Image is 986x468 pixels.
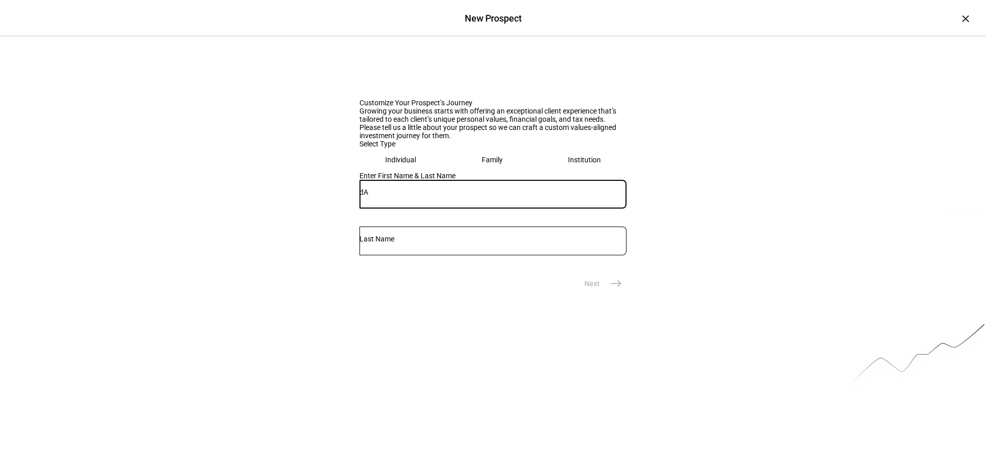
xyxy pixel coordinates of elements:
[572,273,627,294] eth-stepper-button: Next
[957,10,974,27] div: ×
[482,156,503,164] div: Family
[359,172,627,180] div: Enter First Name & Last Name
[385,156,416,164] div: Individual
[359,99,627,107] div: Customize Your Prospect’s Journey
[359,123,627,140] div: Please tell us a little about your prospect so we can craft a custom values-aligned investment jo...
[359,235,627,243] input: Last Name
[359,140,627,148] div: Select Type
[359,107,627,123] div: Growing your business starts with offering an exceptional client experience that’s tailored to ea...
[568,156,601,164] div: Institution
[359,188,627,196] input: First Name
